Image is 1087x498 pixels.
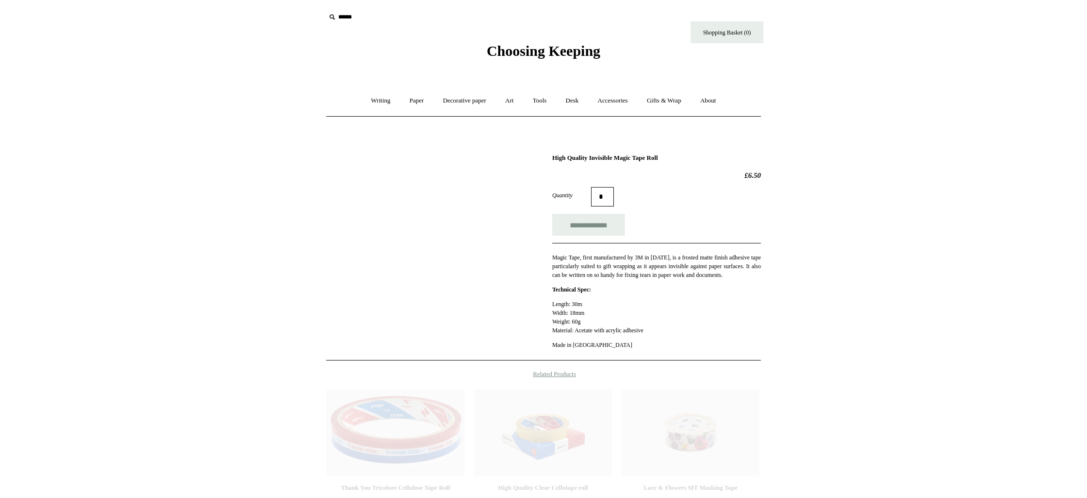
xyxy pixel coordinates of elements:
a: Choosing Keeping [487,51,600,57]
a: Accessories [589,88,637,114]
h4: Related Products [301,370,786,378]
a: High Quality Clear Cellotape roll High Quality Clear Cellotape roll [474,389,612,477]
img: Lace & Flowers MT Masking Tape [622,389,759,477]
span: Choosing Keeping [487,43,600,59]
a: Paper [401,88,433,114]
a: Writing [362,88,399,114]
a: Tools [524,88,556,114]
img: High Quality Clear Cellotape roll [474,389,612,477]
div: Thank You Tricolore Cellulose Tape Roll [329,482,462,494]
a: Art [496,88,522,114]
label: Quantity [552,191,591,200]
p: Length: 30m Width: 18mm Weight: 60g Material: Acetate with acrylic adhesive [552,300,761,335]
a: About [692,88,725,114]
a: Desk [557,88,588,114]
img: Thank You Tricolore Cellulose Tape Roll [327,389,464,477]
a: Thank You Tricolore Cellulose Tape Roll Thank You Tricolore Cellulose Tape Roll [327,389,464,477]
strong: Technical Spec: [552,286,591,293]
a: Shopping Basket (0) [691,21,763,43]
p: Magic Tape, first manufactured by 3M in [DATE], is a frosted matte finish adhesive tape particula... [552,253,761,279]
div: Lace & Flowers MT Masking Tape [624,482,757,494]
a: Decorative paper [434,88,495,114]
h1: High Quality Invisible Magic Tape Roll [552,154,761,162]
a: Gifts & Wrap [638,88,690,114]
h2: £6.50 [552,171,761,180]
div: High Quality Clear Cellotape roll [477,482,609,494]
a: Lace & Flowers MT Masking Tape Lace & Flowers MT Masking Tape [622,389,759,477]
p: Made in [GEOGRAPHIC_DATA] [552,341,761,349]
